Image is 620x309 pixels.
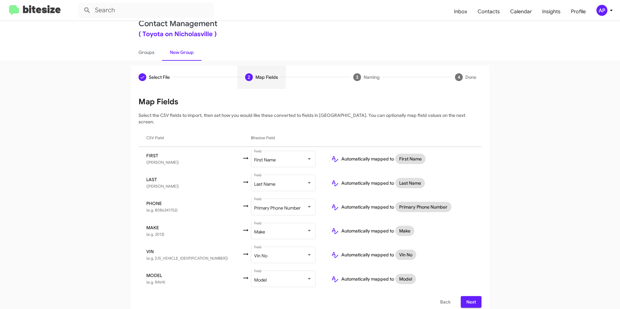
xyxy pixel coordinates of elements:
[146,184,179,189] span: ([PERSON_NAME])
[146,280,165,284] span: (e.g. RAV4)
[254,181,275,187] span: Last Name
[131,44,162,61] a: Groups
[395,154,426,164] mat-chip: First Name
[139,112,481,125] p: Select the CSV fields to import, then set how you would like these converted to fields in [GEOGRA...
[566,2,591,21] a: Profile
[537,2,566,21] a: Insights
[440,296,450,308] span: Back
[331,250,474,260] div: Automatically mapped to
[146,248,242,255] span: VIN
[596,5,607,16] div: AP
[331,226,474,236] div: Automatically mapped to
[435,296,456,308] button: Back
[254,229,265,235] span: Make
[162,44,201,61] a: New Group
[505,2,537,21] a: Calendar
[251,129,326,147] th: Bitesize Field
[395,226,414,236] mat-chip: Make
[146,176,242,183] span: LAST
[395,274,416,284] mat-chip: Model
[466,296,476,308] span: Next
[139,129,242,147] th: CSV Field
[254,205,301,211] span: Primary Phone Number
[472,2,505,21] a: Contacts
[591,5,613,16] button: AP
[254,277,267,283] span: Model
[146,200,242,207] span: PHONE
[331,274,474,284] div: Automatically mapped to
[146,224,242,231] span: MAKE
[146,152,242,159] span: FIRST
[146,160,179,165] span: ([PERSON_NAME])
[395,250,416,260] mat-chip: Vin No
[449,2,472,21] a: Inbox
[146,208,178,212] span: (e.g. 8086341752)
[146,272,242,279] span: MODEL
[461,296,481,308] button: Next
[146,256,228,261] span: (e.g. [US_VEHICLE_IDENTIFICATION_NUMBER])
[146,232,164,237] span: (e.g. 2013)
[254,253,267,259] span: Vin No
[254,157,276,163] span: First Name
[395,178,425,188] mat-chip: Last Name
[395,202,451,212] mat-chip: Primary Phone Number
[331,202,474,212] div: Automatically mapped to
[78,3,214,18] input: Search
[139,19,217,28] a: Contact Management
[139,97,481,107] h1: Map Fields
[139,31,481,37] div: ( Toyota on Nicholasville )
[331,154,474,164] div: Automatically mapped to
[331,178,474,188] div: Automatically mapped to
